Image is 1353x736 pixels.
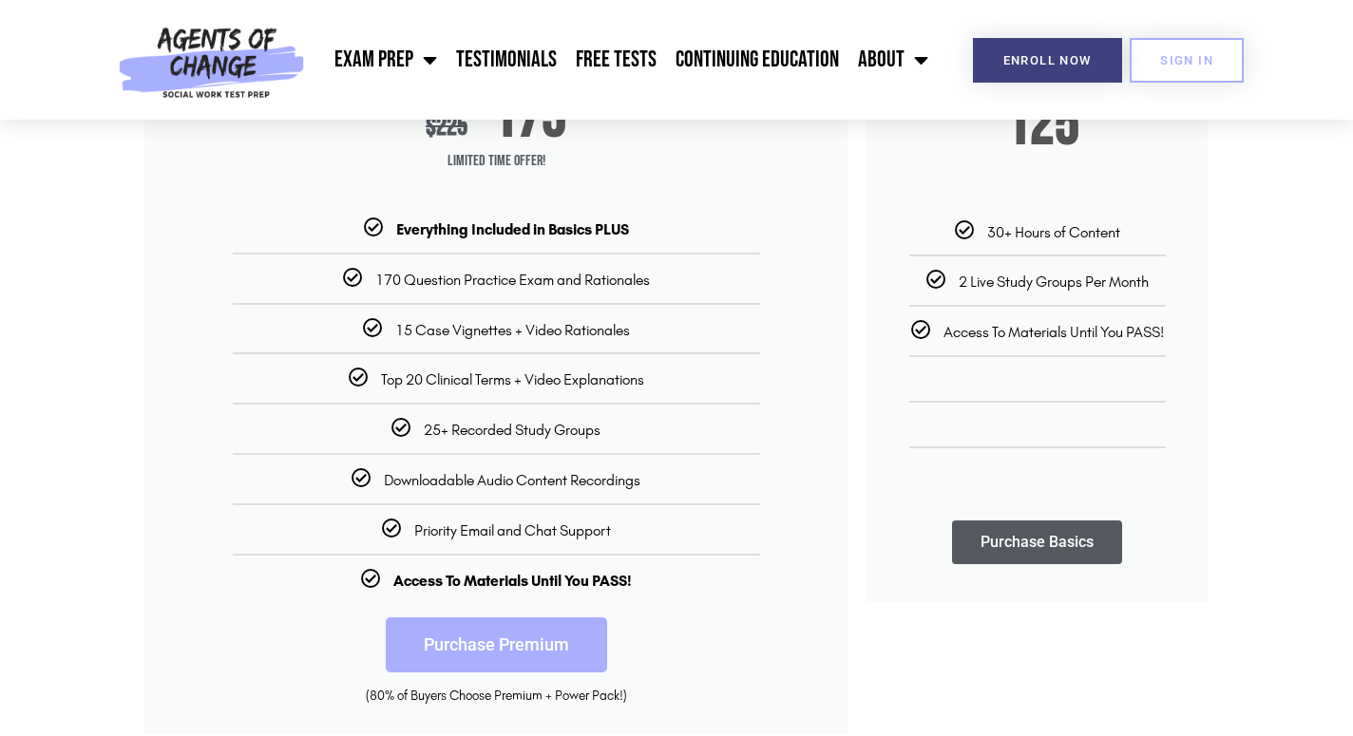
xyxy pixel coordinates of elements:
a: Purchase Basics [952,520,1122,564]
span: Downloadable Audio Content Recordings [384,471,640,489]
span: SIGN IN [1160,54,1213,66]
a: Testimonials [447,36,566,84]
span: Limited Time Offer! [144,142,848,180]
span: Priority Email and Chat Support [414,521,611,539]
span: Enroll Now [1003,54,1092,66]
span: 125 [1005,101,1079,150]
a: Purchase Premium [386,617,607,672]
span: 15 Case Vignettes + Video Rationales [395,321,630,339]
span: 170 Question Practice Exam and Rationales [375,271,650,289]
a: SIGN IN [1130,38,1244,83]
span: $ [426,111,436,142]
a: Continuing Education [666,36,848,84]
span: Access To Materials Until You PASS! [943,323,1164,341]
a: About [848,36,938,84]
span: 2 Live Study Groups Per Month [959,273,1149,291]
div: 225 [426,111,467,142]
nav: Menu [314,36,938,84]
span: 30+ Hours of Content [987,223,1120,241]
div: (80% of Buyers Choose Premium + Power Pack!) [173,687,819,706]
b: Everything Included in Basics PLUS [396,220,629,238]
a: Exam Prep [325,36,447,84]
span: Top 20 Clinical Terms + Video Explanations [381,370,644,388]
span: 25+ Recorded Study Groups [424,421,600,439]
a: Free Tests [566,36,666,84]
a: Enroll Now [973,38,1122,83]
b: Access To Materials Until You PASS! [393,572,632,590]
